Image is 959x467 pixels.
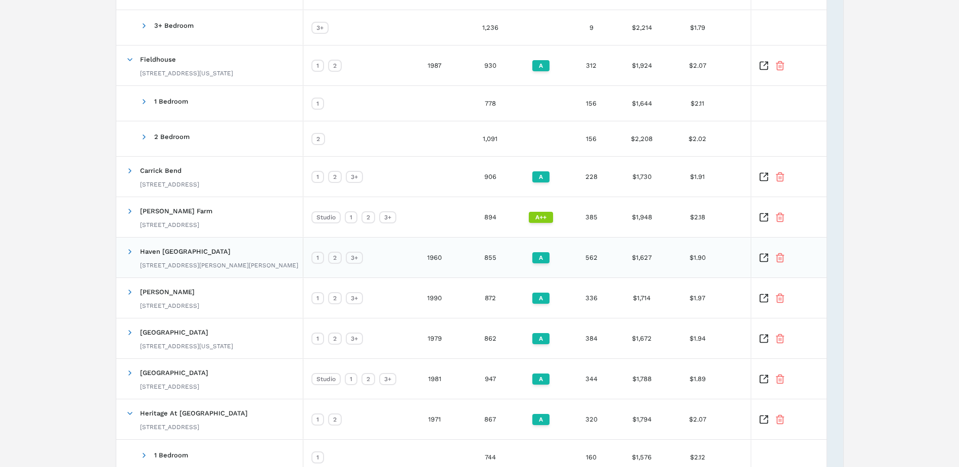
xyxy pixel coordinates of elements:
[346,252,363,264] div: 3+
[759,253,769,263] a: Inspect Comparable
[140,56,176,63] span: Fieldhouse
[617,121,667,156] div: $2,208
[154,451,188,459] span: 1 Bedroom
[728,278,829,318] div: -0.18%
[775,212,785,222] button: Remove Property From Portfolio
[465,45,516,85] div: 930
[465,121,516,156] div: 1,091
[404,399,465,439] div: 1971
[617,318,667,358] div: $1,672
[775,374,785,384] button: Remove Property From Portfolio
[617,10,667,45] div: $2,214
[566,318,617,358] div: 384
[154,22,194,29] span: 3+ Bedroom
[328,171,342,183] div: 2
[532,60,550,71] div: A
[566,121,617,156] div: 156
[566,45,617,85] div: 312
[328,333,342,345] div: 2
[728,399,829,439] div: -0.08%
[617,359,667,399] div: $1,788
[728,238,829,277] div: +0.46%
[311,98,324,110] div: 1
[532,333,550,344] div: A
[759,61,769,71] a: Inspect Comparable
[404,318,465,358] div: 1979
[728,10,829,45] div: -0.25%
[465,359,516,399] div: 947
[667,10,728,45] div: $1.79
[532,414,550,425] div: A
[140,180,199,189] div: [STREET_ADDRESS]
[140,288,195,296] span: [PERSON_NAME]
[667,399,728,439] div: $2.07
[311,333,324,345] div: 1
[775,253,785,263] button: Remove Property From Portfolio
[140,423,248,431] div: [STREET_ADDRESS]
[379,373,396,385] div: 3+
[617,278,667,318] div: $1,714
[728,318,829,358] div: +0.59%
[404,238,465,277] div: 1960
[667,359,728,399] div: $1.89
[311,60,324,72] div: 1
[775,334,785,344] button: Remove Property From Portfolio
[404,278,465,318] div: 1990
[667,238,728,277] div: $1.90
[361,211,375,223] div: 2
[728,197,829,237] div: -0.30%
[154,133,190,141] span: 2 Bedroom
[617,399,667,439] div: $1,794
[140,69,233,77] div: [STREET_ADDRESS][US_STATE]
[728,45,829,85] div: -0.24%
[566,278,617,318] div: 336
[140,221,212,229] div: [STREET_ADDRESS]
[667,121,728,156] div: $2.02
[465,10,516,45] div: 1,236
[346,333,363,345] div: 3+
[667,86,728,121] div: $2.11
[404,45,465,85] div: 1987
[566,157,617,197] div: 228
[728,359,829,399] div: -1.31%
[140,342,233,350] div: [STREET_ADDRESS][US_STATE]
[140,369,208,377] span: [GEOGRAPHIC_DATA]
[465,157,516,197] div: 906
[566,399,617,439] div: 320
[759,172,769,182] a: Inspect Comparable
[311,451,324,463] div: 1
[345,373,357,385] div: 1
[311,373,341,385] div: Studio
[140,261,298,269] div: [STREET_ADDRESS][PERSON_NAME][PERSON_NAME]
[311,413,324,426] div: 1
[465,197,516,237] div: 894
[667,45,728,85] div: $2.07
[311,211,341,223] div: Studio
[617,157,667,197] div: $1,730
[667,197,728,237] div: $2.18
[566,10,617,45] div: 9
[566,86,617,121] div: 156
[311,292,324,304] div: 1
[140,167,181,174] span: Carrick Bend
[328,413,342,426] div: 2
[667,157,728,197] div: $1.91
[465,86,516,121] div: 778
[328,252,342,264] div: 2
[529,212,553,223] div: A++
[311,133,325,145] div: 2
[759,293,769,303] a: Inspect Comparable
[617,86,667,121] div: $1,644
[311,22,329,34] div: 3+
[140,248,231,255] span: Haven [GEOGRAPHIC_DATA]
[140,383,208,391] div: [STREET_ADDRESS]
[728,121,829,156] div: -0.30%
[154,98,188,105] span: 1 Bedroom
[379,211,396,223] div: 3+
[140,207,212,215] span: [PERSON_NAME] Farm
[346,171,363,183] div: 3+
[566,238,617,277] div: 562
[140,302,199,310] div: [STREET_ADDRESS]
[311,252,324,264] div: 1
[532,293,550,304] div: A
